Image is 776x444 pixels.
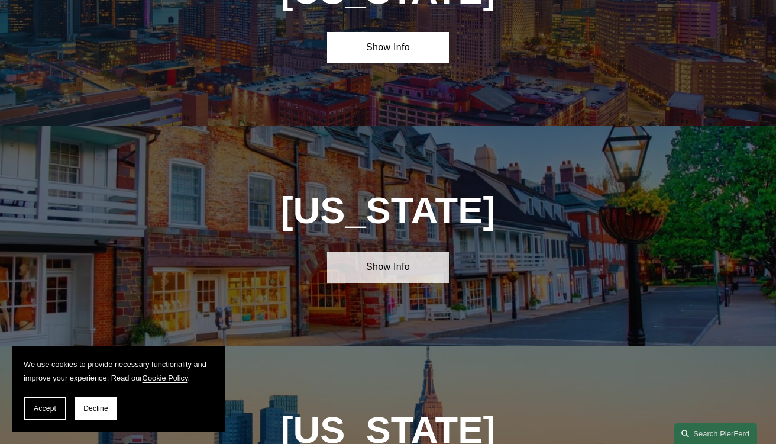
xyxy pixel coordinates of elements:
a: Cookie Policy [143,374,188,382]
span: Decline [83,404,108,413]
h1: [US_STATE] [236,189,540,231]
button: Decline [75,397,117,420]
p: We use cookies to provide necessary functionality and improve your experience. Read our . [24,358,213,385]
a: Show Info [327,32,449,63]
span: Accept [34,404,56,413]
a: Search this site [674,423,757,444]
button: Accept [24,397,66,420]
a: Show Info [327,252,449,283]
section: Cookie banner [12,346,225,432]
